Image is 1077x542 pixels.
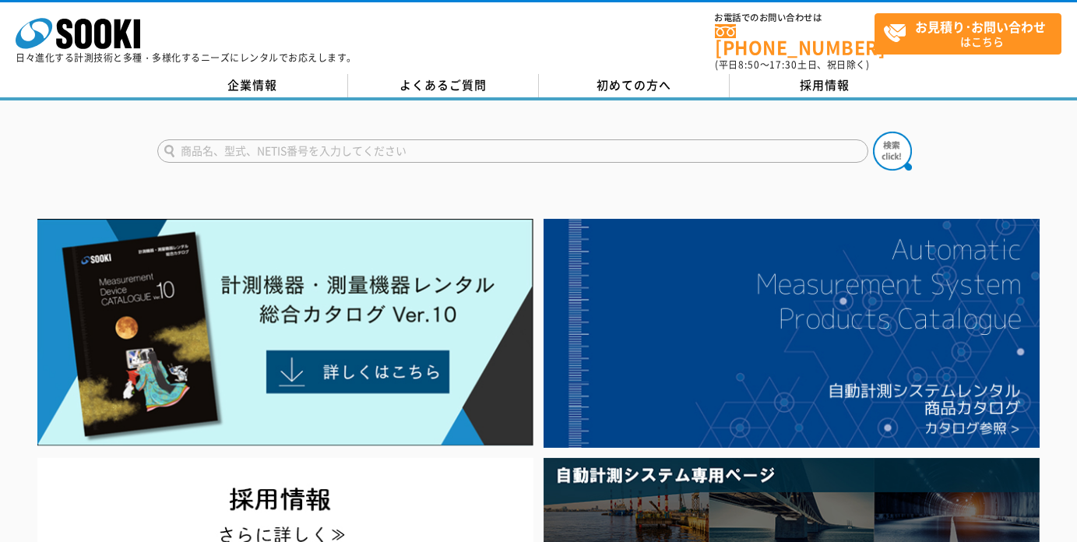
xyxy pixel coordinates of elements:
span: 8:50 [738,58,760,72]
a: 採用情報 [730,74,920,97]
input: 商品名、型式、NETIS番号を入力してください [157,139,868,163]
img: 自動計測システムカタログ [544,219,1040,448]
a: [PHONE_NUMBER] [715,24,875,56]
span: 初めての方へ [597,76,671,93]
img: Catalog Ver10 [37,219,533,446]
a: よくあるご質問 [348,74,539,97]
span: (平日 ～ 土日、祝日除く) [715,58,869,72]
img: btn_search.png [873,132,912,171]
a: お見積り･お問い合わせはこちら [875,13,1061,55]
span: お電話でのお問い合わせは [715,13,875,23]
strong: お見積り･お問い合わせ [915,17,1046,36]
p: 日々進化する計測技術と多種・多様化するニーズにレンタルでお応えします。 [16,53,357,62]
span: はこちら [883,14,1061,53]
span: 17:30 [769,58,797,72]
a: 初めての方へ [539,74,730,97]
a: 企業情報 [157,74,348,97]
